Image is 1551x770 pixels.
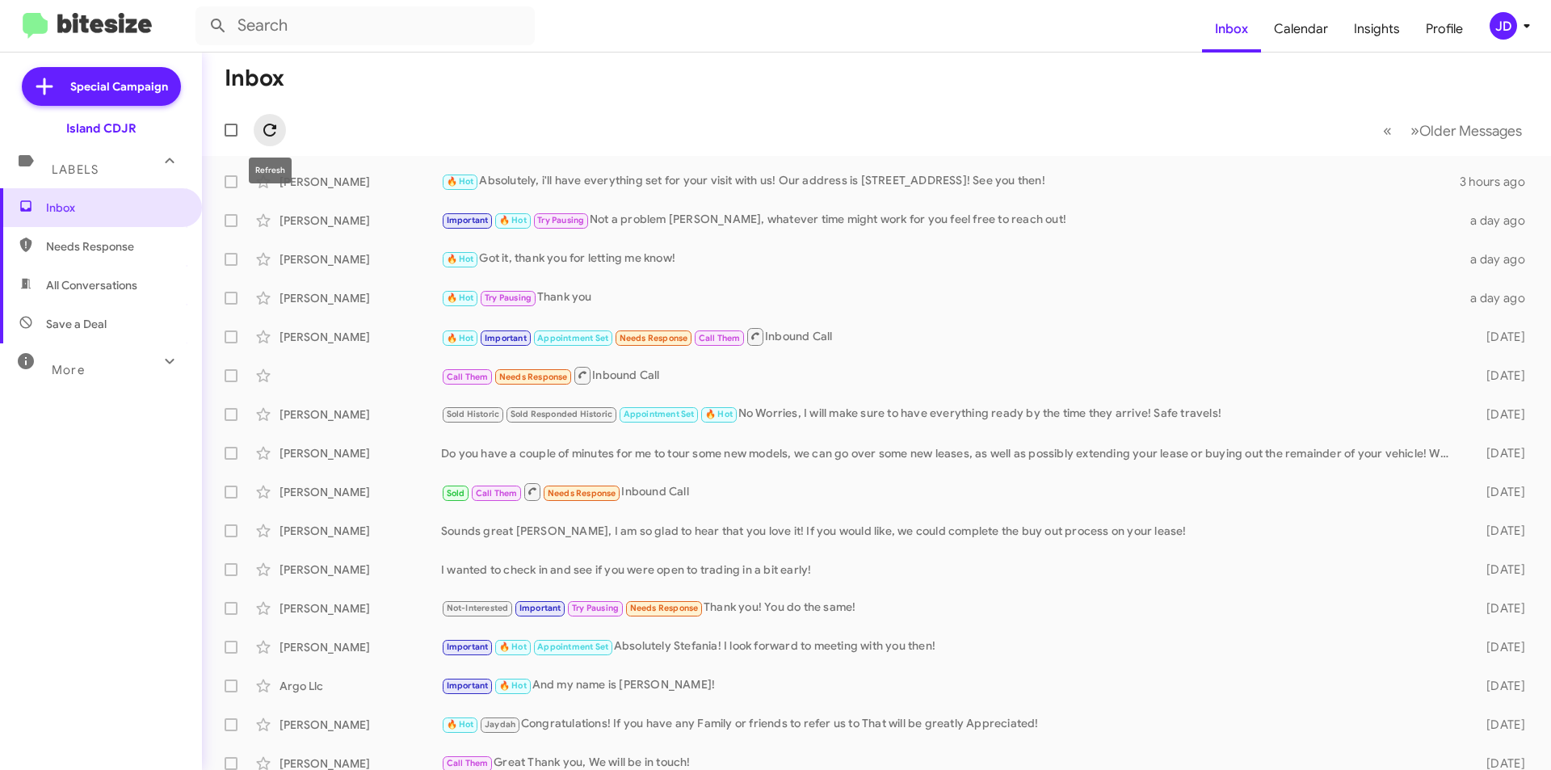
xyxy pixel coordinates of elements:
span: Call Them [699,333,741,343]
span: Important [447,680,489,691]
a: Profile [1413,6,1476,53]
div: Inbound Call [441,482,1461,502]
span: Try Pausing [537,215,584,225]
span: Older Messages [1419,122,1522,140]
span: Needs Response [620,333,688,343]
span: 🔥 Hot [499,680,527,691]
div: Do you have a couple of minutes for me to tour some new models, we can go over some new leases, a... [441,445,1461,461]
div: [PERSON_NAME] [280,251,441,267]
div: [PERSON_NAME] [280,639,441,655]
div: [DATE] [1461,484,1538,500]
span: 🔥 Hot [447,254,474,264]
span: Call Them [476,488,518,499]
span: Call Them [447,758,489,768]
div: Thank you! You do the same! [441,599,1461,617]
div: [PERSON_NAME] [280,562,441,578]
div: Congratulations! If you have any Family or friends to refer us to That will be greatly Appreciated! [441,715,1461,734]
a: Calendar [1261,6,1341,53]
div: [DATE] [1461,406,1538,423]
div: [PERSON_NAME] [280,329,441,345]
span: 🔥 Hot [499,642,527,652]
div: 3 hours ago [1460,174,1538,190]
div: Refresh [249,158,292,183]
span: Needs Response [499,372,568,382]
div: Argo Llc [280,678,441,694]
span: Sold [447,488,465,499]
div: Got it, thank you for letting me know! [441,250,1461,268]
span: Not-Interested [447,603,509,613]
div: Inbound Call [441,326,1461,347]
button: Previous [1373,114,1402,147]
span: Labels [52,162,99,177]
span: Inbox [46,200,183,216]
div: [PERSON_NAME] [280,406,441,423]
span: 🔥 Hot [499,215,527,225]
span: » [1410,120,1419,141]
div: Absolutely, i'll have everything set for your visit with us! Our address is [STREET_ADDRESS]! See... [441,172,1460,191]
span: Needs Response [46,238,183,255]
span: 🔥 Hot [705,409,733,419]
div: [DATE] [1461,329,1538,345]
div: No Worries, I will make sure to have everything ready by the time they arrive! Safe travels! [441,405,1461,423]
button: JD [1476,12,1533,40]
span: Important [447,642,489,652]
div: Absolutely Stefania! I look forward to meeting with you then! [441,637,1461,656]
div: [PERSON_NAME] [280,717,441,733]
div: a day ago [1461,212,1538,229]
span: Save a Deal [46,316,107,332]
div: [DATE] [1461,368,1538,384]
div: [DATE] [1461,717,1538,733]
nav: Page navigation example [1374,114,1532,147]
span: 🔥 Hot [447,719,474,730]
span: Try Pausing [485,292,532,303]
a: Insights [1341,6,1413,53]
span: « [1383,120,1392,141]
span: Sold Responded Historic [511,409,613,419]
div: [PERSON_NAME] [280,445,441,461]
div: a day ago [1461,251,1538,267]
span: Appointment Set [624,409,695,419]
div: [PERSON_NAME] [280,523,441,539]
input: Search [195,6,535,45]
a: Inbox [1202,6,1261,53]
h1: Inbox [225,65,284,91]
span: Call Them [447,372,489,382]
div: a day ago [1461,290,1538,306]
span: Important [485,333,527,343]
div: I wanted to check in and see if you were open to trading in a bit early! [441,562,1461,578]
span: 🔥 Hot [447,292,474,303]
a: Special Campaign [22,67,181,106]
button: Next [1401,114,1532,147]
div: Sounds great [PERSON_NAME], I am so glad to hear that you love it! If you would like, we could co... [441,523,1461,539]
div: [PERSON_NAME] [280,212,441,229]
div: [PERSON_NAME] [280,174,441,190]
span: More [52,363,85,377]
div: [DATE] [1461,600,1538,616]
div: [PERSON_NAME] [280,600,441,616]
div: Inbound Call [441,365,1461,385]
div: Island CDJR [66,120,137,137]
div: Not a problem [PERSON_NAME], whatever time might work for you feel free to reach out! [441,211,1461,229]
span: Sold Historic [447,409,500,419]
span: Important [447,215,489,225]
div: JD [1490,12,1517,40]
div: [DATE] [1461,678,1538,694]
div: [DATE] [1461,639,1538,655]
span: Appointment Set [537,333,608,343]
span: 🔥 Hot [447,176,474,187]
span: Needs Response [630,603,699,613]
div: Thank you [441,288,1461,307]
span: All Conversations [46,277,137,293]
div: And my name is [PERSON_NAME]! [441,676,1461,695]
div: [DATE] [1461,523,1538,539]
span: Jaydah [485,719,515,730]
span: Try Pausing [572,603,619,613]
div: [PERSON_NAME] [280,484,441,500]
span: Important [519,603,561,613]
span: 🔥 Hot [447,333,474,343]
div: [DATE] [1461,562,1538,578]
